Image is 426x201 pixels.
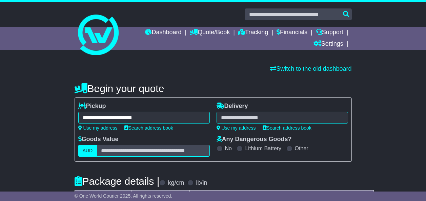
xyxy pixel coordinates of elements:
h4: Begin your quote [75,83,352,94]
label: Delivery [217,103,248,110]
label: Pickup [78,103,106,110]
label: Lithium Battery [245,145,281,152]
a: Use my address [78,125,118,131]
h4: Package details | [75,176,160,187]
label: No [225,145,232,152]
label: Other [295,145,308,152]
a: Support [316,27,343,39]
a: Settings [313,39,343,50]
a: Search address book [124,125,173,131]
span: © One World Courier 2025. All rights reserved. [75,193,173,199]
label: kg/cm [168,179,184,187]
a: Tracking [238,27,268,39]
a: Financials [277,27,307,39]
a: Search address book [263,125,311,131]
a: Use my address [217,125,256,131]
label: Goods Value [78,136,119,143]
a: Quote/Book [190,27,230,39]
label: lb/in [196,179,207,187]
label: Any Dangerous Goods? [217,136,292,143]
a: Switch to the old dashboard [270,65,351,72]
label: AUD [78,145,97,157]
a: Dashboard [145,27,181,39]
